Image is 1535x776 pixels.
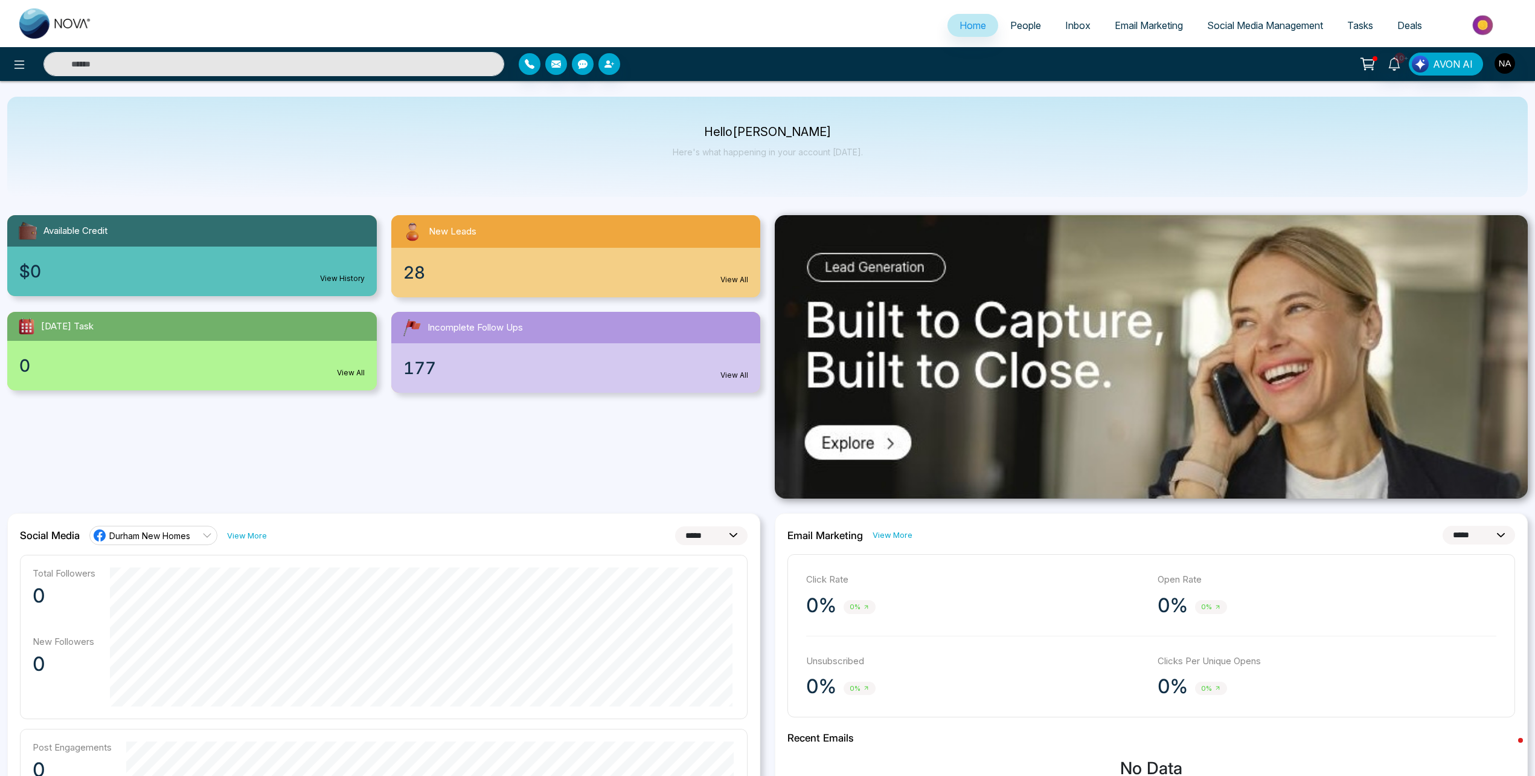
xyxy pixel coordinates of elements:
a: 10+ [1380,53,1409,74]
h2: Social Media [20,529,80,542]
a: View All [720,370,748,381]
span: Deals [1397,19,1422,31]
span: Email Marketing [1115,19,1183,31]
span: [DATE] Task [41,320,94,334]
span: 0% [844,600,876,614]
img: Market-place.gif [1440,11,1528,39]
span: New Leads [429,225,476,239]
span: Home [960,19,986,31]
img: availableCredit.svg [17,220,39,242]
span: 0% [1195,600,1227,614]
button: AVON AI [1409,53,1483,76]
p: 0 [33,584,95,608]
span: 177 [403,355,436,381]
a: View More [873,529,912,541]
p: 0 [33,652,95,676]
p: Unsubscribed [806,655,1146,668]
span: 0 [19,353,30,378]
a: Inbox [1053,14,1103,37]
span: 0% [844,682,876,696]
span: 28 [403,260,425,285]
p: Hello [PERSON_NAME] [673,127,863,137]
h2: Recent Emails [787,732,1515,744]
p: 0% [1158,674,1188,699]
span: $0 [19,259,41,284]
span: Available Credit [43,224,107,238]
p: Click Rate [806,573,1146,587]
a: New Leads28View All [384,215,768,297]
span: People [1010,19,1041,31]
p: Clicks Per Unique Opens [1158,655,1497,668]
img: Lead Flow [1412,56,1429,73]
p: Total Followers [33,567,95,579]
a: Email Marketing [1103,14,1195,37]
img: Nova CRM Logo [19,8,92,39]
a: Social Media Management [1195,14,1335,37]
span: Social Media Management [1207,19,1323,31]
img: . [775,215,1528,499]
a: Home [947,14,998,37]
p: Here's what happening in your account [DATE]. [673,147,863,157]
span: Incomplete Follow Ups [428,321,523,335]
a: View History [320,273,365,284]
img: followUps.svg [401,317,423,338]
p: Post Engagements [33,742,112,753]
p: Open Rate [1158,573,1497,587]
a: People [998,14,1053,37]
p: 0% [806,674,836,699]
a: View More [227,530,267,542]
a: Tasks [1335,14,1385,37]
a: View All [337,367,365,378]
a: Incomplete Follow Ups177View All [384,312,768,393]
a: View All [720,274,748,285]
img: todayTask.svg [17,317,36,336]
span: Durham New Homes [109,530,190,542]
p: 0% [1158,593,1188,618]
span: Tasks [1347,19,1373,31]
span: 0% [1195,682,1227,696]
p: 0% [806,593,836,618]
h2: Email Marketing [787,529,863,542]
span: Inbox [1065,19,1091,31]
a: Deals [1385,14,1434,37]
img: newLeads.svg [401,220,424,243]
p: New Followers [33,636,95,647]
span: 10+ [1394,53,1405,63]
iframe: Intercom live chat [1494,735,1523,764]
span: AVON AI [1433,57,1473,71]
img: User Avatar [1495,53,1515,74]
